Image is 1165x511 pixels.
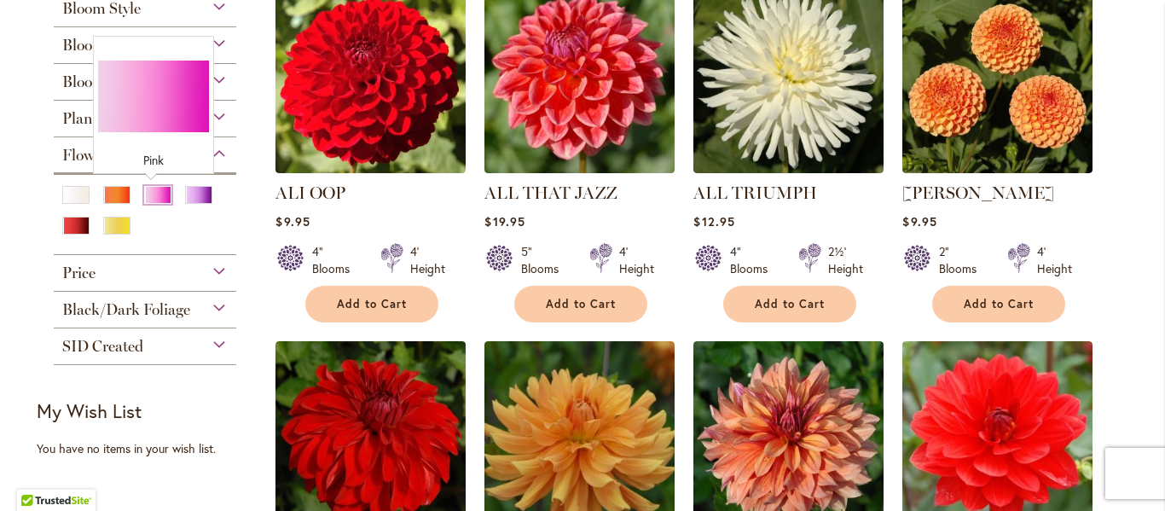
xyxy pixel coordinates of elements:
[1037,243,1072,277] div: 4' Height
[62,264,96,282] span: Price
[828,243,863,277] div: 2½' Height
[484,183,617,203] a: ALL THAT JAZZ
[275,213,310,229] span: $9.95
[964,297,1034,311] span: Add to Cart
[902,183,1054,203] a: [PERSON_NAME]
[902,160,1093,177] a: AMBER QUEEN
[62,337,143,356] span: SID Created
[693,213,734,229] span: $12.95
[37,398,142,423] strong: My Wish List
[37,440,264,457] div: You have no items in your wish list.
[619,243,654,277] div: 4' Height
[62,73,136,91] span: Bloom Size
[275,183,345,203] a: ALI OOP
[62,109,146,128] span: Plant Height
[337,297,407,311] span: Add to Cart
[484,160,675,177] a: ALL THAT JAZZ
[275,160,466,177] a: ALI OOP
[693,160,884,177] a: ALL TRIUMPH
[723,286,856,322] button: Add to Cart
[902,213,936,229] span: $9.95
[755,297,825,311] span: Add to Cart
[62,300,190,319] span: Black/Dark Foliage
[484,213,525,229] span: $19.95
[305,286,438,322] button: Add to Cart
[98,152,209,169] div: Pink
[13,450,61,498] iframe: Launch Accessibility Center
[62,36,144,55] span: Bloom Time
[312,243,360,277] div: 4" Blooms
[521,243,569,277] div: 5" Blooms
[62,146,147,165] span: Flower Color
[546,297,616,311] span: Add to Cart
[693,183,817,203] a: ALL TRIUMPH
[730,243,778,277] div: 4" Blooms
[514,286,647,322] button: Add to Cart
[939,243,987,277] div: 2" Blooms
[410,243,445,277] div: 4' Height
[932,286,1065,322] button: Add to Cart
